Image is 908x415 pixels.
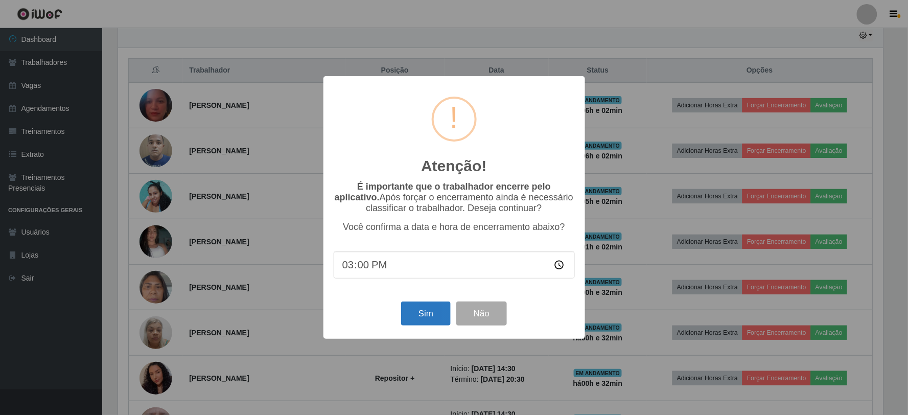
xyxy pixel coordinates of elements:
[334,181,575,214] p: Após forçar o encerramento ainda é necessário classificar o trabalhador. Deseja continuar?
[334,222,575,233] p: Você confirma a data e hora de encerramento abaixo?
[401,302,451,326] button: Sim
[421,157,486,175] h2: Atenção!
[456,302,507,326] button: Não
[335,181,551,202] b: É importante que o trabalhador encerre pelo aplicativo.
